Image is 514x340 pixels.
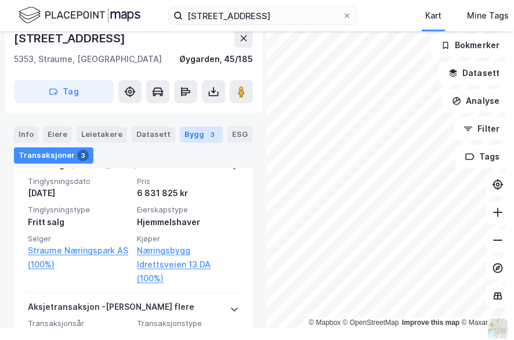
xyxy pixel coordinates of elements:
div: [STREET_ADDRESS] [14,29,128,48]
div: Mine Tags [467,9,509,23]
div: Aksjetransaksjon - [PERSON_NAME] flere [28,300,194,319]
div: Info [14,126,38,143]
span: Eierskapstype [137,205,239,215]
span: Tinglysningsdato [28,176,130,186]
span: Kjøper [137,234,239,244]
div: Leietakere [77,126,127,143]
div: Datasett [132,126,175,143]
div: [DATE] [28,186,130,200]
div: 3 [207,129,218,140]
button: Analyse [442,89,509,113]
button: Tags [455,145,509,168]
div: 5353, Straume, [GEOGRAPHIC_DATA] [14,52,162,66]
div: ESG [227,126,252,143]
img: logo.f888ab2527a4732fd821a326f86c7f29.svg [19,5,140,26]
a: Improve this map [402,319,459,327]
a: OpenStreetMap [343,319,399,327]
div: Bygg [180,126,223,143]
div: Kart [425,9,441,23]
div: Transaksjoner [14,147,93,164]
div: Øygarden, 45/185 [179,52,253,66]
div: Hjemmelshaver [137,215,239,229]
button: Filter [454,117,509,140]
span: Transaksjonsår [28,319,130,328]
span: Pris [137,176,239,186]
a: Næringsbygg Idrettsveien 13 DA (100%) [137,244,239,285]
button: Bokmerker [431,34,509,57]
div: 6 831 825 kr [137,186,239,200]
button: Tag [14,80,114,103]
span: Tinglysningstype [28,205,130,215]
span: Selger [28,234,130,244]
div: 3 [77,150,89,161]
input: Søk på adresse, matrikkel, gårdeiere, leietakere eller personer [183,7,342,24]
button: Datasett [439,62,509,85]
a: Mapbox [309,319,341,327]
a: Straume Næringspark AS (100%) [28,244,130,272]
iframe: Chat Widget [456,284,514,340]
span: Transaksjonstype [137,319,239,328]
div: Kontrollprogram for chat [456,284,514,340]
div: Eiere [43,126,72,143]
div: Fritt salg [28,215,130,229]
